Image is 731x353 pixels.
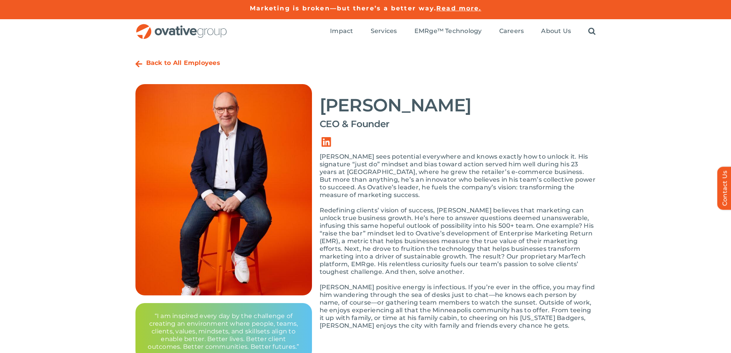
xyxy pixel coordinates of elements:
a: Read more. [436,5,481,12]
a: Services [371,27,397,36]
a: Search [588,27,596,36]
h2: [PERSON_NAME] [320,96,596,115]
p: [PERSON_NAME] positive energy is infectious. If you’re ever in the office, you may find him wande... [320,283,596,330]
a: Link to https://ovative.com/about-us/people/ [135,60,142,68]
a: OG_Full_horizontal_RGB [135,23,228,30]
span: About Us [541,27,571,35]
a: Marketing is broken—but there’s a better way. [250,5,437,12]
span: Services [371,27,397,35]
a: Impact [330,27,353,36]
nav: Menu [330,19,596,44]
a: About Us [541,27,571,36]
p: [PERSON_NAME] sees potential everywhere and knows exactly how to unlock it. His signature “just d... [320,153,596,199]
a: Link to https://www.linkedin.com/in/dalenitschke/ [316,131,337,153]
span: Careers [499,27,524,35]
p: “I am inspired every day by the challenge of creating an environment where people, teams, clients... [145,312,303,351]
a: Careers [499,27,524,36]
span: Impact [330,27,353,35]
img: Bio_-_Dale[1] [135,84,312,295]
a: Back to All Employees [146,59,220,66]
p: Redefining clients’ vision of success, [PERSON_NAME] believes that marketing can unlock true busi... [320,207,596,276]
span: EMRge™ Technology [414,27,482,35]
a: EMRge™ Technology [414,27,482,36]
h4: CEO & Founder [320,119,596,129]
